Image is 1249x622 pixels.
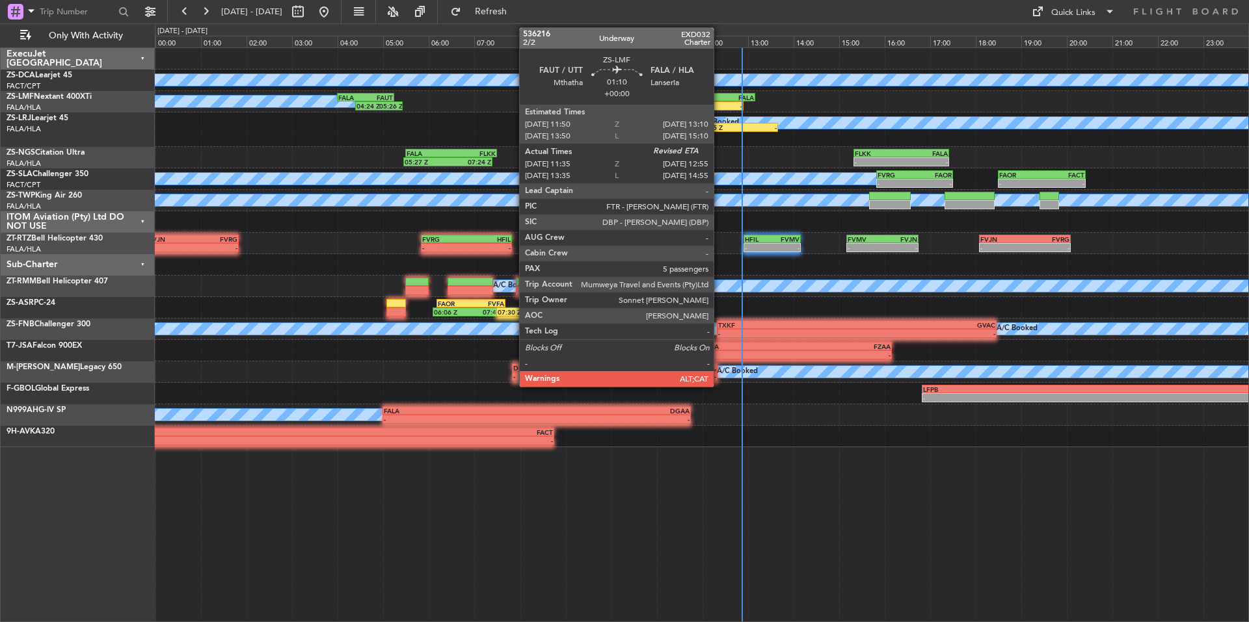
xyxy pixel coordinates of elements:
span: M-[PERSON_NAME] [7,363,80,371]
div: FVMV [772,235,799,243]
div: 10:00 [611,36,657,47]
div: FVFA [471,300,504,307]
div: 11:55 Z [699,123,738,131]
div: - [923,394,1188,402]
div: - [772,244,799,252]
div: FALA [579,300,618,307]
a: ZS-NGSCitation Ultra [7,149,85,157]
div: [DATE] - [DATE] [157,26,208,37]
div: - [384,415,537,423]
div: 00:00 [155,36,201,47]
div: 11:00 [657,36,703,47]
div: 09:25 Z [554,81,583,88]
div: DNAA [513,364,615,372]
a: ZS-LRJLearjet 45 [7,114,68,122]
span: N999AH [7,406,38,414]
div: - [857,330,995,337]
span: ZS-LMF [7,93,34,101]
span: T7-JSA [7,342,33,350]
a: FALA/HLA [7,159,41,168]
a: ZT-RTZBell Helicopter 430 [7,235,103,242]
div: 19:00 [1021,36,1067,47]
a: 9H-AVKA320 [7,428,55,435]
span: [DATE] - [DATE] [221,6,282,18]
div: 12:00 [703,36,748,47]
div: - [129,437,341,445]
div: A/C Booked [717,362,758,382]
div: A/C Booked [493,276,534,296]
div: HFIL [745,235,772,243]
div: 02:00 [247,36,292,47]
div: 01:00 [201,36,247,47]
div: LFPB [923,385,1188,393]
div: FVMV [848,235,883,243]
div: OOSA [129,428,341,436]
div: - [915,179,952,187]
div: FZAA [797,343,891,350]
div: - [980,244,1025,252]
div: A/C Booked [997,319,1038,339]
div: FAOR [438,300,471,307]
div: - [193,244,237,252]
div: FVJN [148,235,193,243]
button: Only With Activity [14,25,141,46]
a: N999AHG-IV SP [7,406,66,414]
a: FACT/CPT [7,81,40,91]
a: ZT-RMMBell Helicopter 407 [7,278,108,285]
div: - [537,308,576,316]
div: FALA [407,149,451,157]
button: Refresh [444,1,522,22]
div: 15:00 [839,36,885,47]
a: FALA/HLA [7,103,41,112]
div: DGAA [537,407,690,415]
span: ZS-ASR [7,299,34,307]
span: 9H-AVK [7,428,35,435]
a: ZS-FNBChallenger 300 [7,320,90,328]
a: ZS-SLAChallenger 350 [7,170,88,178]
div: 22:00 [1158,36,1203,47]
div: 17:00 [930,36,976,47]
div: - [1025,244,1069,252]
div: - [714,102,743,110]
span: F-GBOL [7,385,35,393]
div: FBMN [532,72,561,80]
a: ZS-LMFNextant 400XTi [7,93,92,101]
div: - [902,158,948,166]
span: ZT-RTZ [7,235,31,242]
div: Quick Links [1051,6,1095,19]
div: FACT [1042,171,1084,179]
div: FAOR [999,171,1041,179]
div: 07:30 Z [498,308,537,316]
span: ZT-RMM [7,278,36,285]
div: 16:00 [885,36,930,47]
div: - [148,244,193,252]
div: - [797,351,891,359]
div: 07:44 Z [470,308,506,316]
a: ZS-DCALearjet 45 [7,71,72,79]
div: 08:00 [520,36,566,47]
div: 20:00 [1067,36,1112,47]
div: 09:00 [566,36,611,47]
div: TXKF [718,321,857,329]
span: ZS-TWP [7,192,35,200]
div: - [422,244,466,252]
div: 06:06 Z [434,308,470,316]
a: FALA/HLA [7,201,41,211]
div: FAUT [695,94,725,101]
div: FVJN [882,235,917,243]
div: HEAL [615,364,716,372]
div: - [615,372,716,380]
div: FALA [384,407,537,415]
div: FALA [725,94,754,101]
a: FACT/CPT [7,180,40,190]
div: FVFA [541,300,580,307]
span: ZS-DCA [7,71,35,79]
div: 07:00 [474,36,520,47]
div: - [513,372,615,380]
div: FAUT [366,94,393,101]
div: FALA [902,149,948,157]
div: FVRG [1025,235,1069,243]
div: 14:00 [794,36,839,47]
span: ZS-NGS [7,149,35,157]
div: 05:00 [383,36,429,47]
